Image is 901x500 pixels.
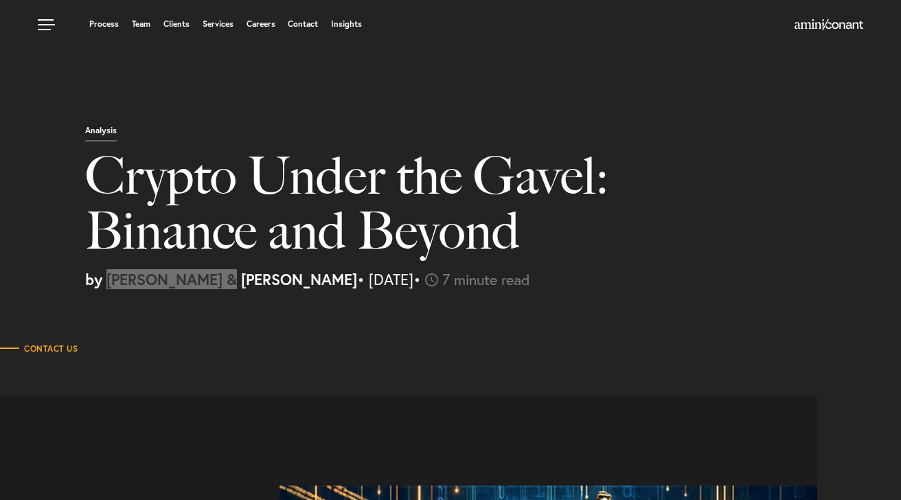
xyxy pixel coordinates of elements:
img: icon-time-light.svg [425,273,438,286]
a: Clients [163,20,190,28]
a: Home [795,20,863,31]
span: • [413,269,421,289]
a: Services [203,20,233,28]
a: Team [132,20,150,28]
p: Analysis [85,126,117,141]
a: Insights [331,20,362,28]
a: Contact [288,20,318,28]
span: 7 minute read [442,269,530,289]
a: Process [89,20,119,28]
img: Amini & Conant [795,19,863,30]
strong: by [PERSON_NAME] & [PERSON_NAME] [85,269,357,289]
p: • [DATE] [85,272,891,287]
h1: Crypto Under the Gavel: Binance and Beyond [85,148,649,272]
a: Careers [247,20,275,28]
